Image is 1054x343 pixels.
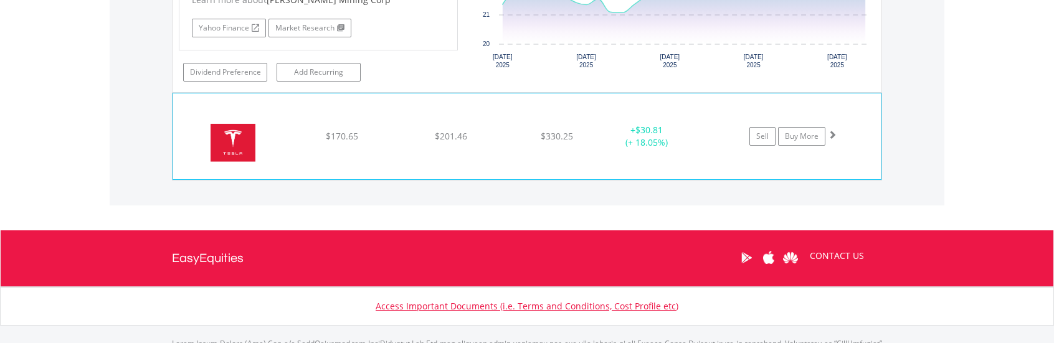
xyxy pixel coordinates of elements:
a: Huawei [779,238,801,277]
a: CONTACT US [801,238,873,273]
a: Google Play [736,238,757,277]
a: Dividend Preference [183,63,267,82]
a: Sell [749,127,776,146]
text: [DATE] 2025 [744,54,764,68]
a: Add Recurring [277,63,361,82]
a: Access Important Documents (i.e. Terms and Conditions, Cost Profile etc) [376,300,678,312]
text: [DATE] 2025 [827,54,847,68]
a: Buy More [778,127,825,146]
text: [DATE] 2025 [493,54,513,68]
div: + (+ 18.05%) [600,124,693,149]
a: Yahoo Finance [192,19,266,37]
span: $201.46 [435,130,467,142]
a: Apple [757,238,779,277]
text: [DATE] 2025 [660,54,680,68]
text: 21 [483,11,490,18]
text: 20 [483,40,490,47]
span: $30.81 [635,124,663,136]
img: EQU.US.TSLA.png [179,109,287,176]
span: $330.25 [541,130,573,142]
a: EasyEquities [172,230,244,286]
span: $170.65 [326,130,358,142]
text: [DATE] 2025 [577,54,597,68]
a: Market Research [268,19,351,37]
